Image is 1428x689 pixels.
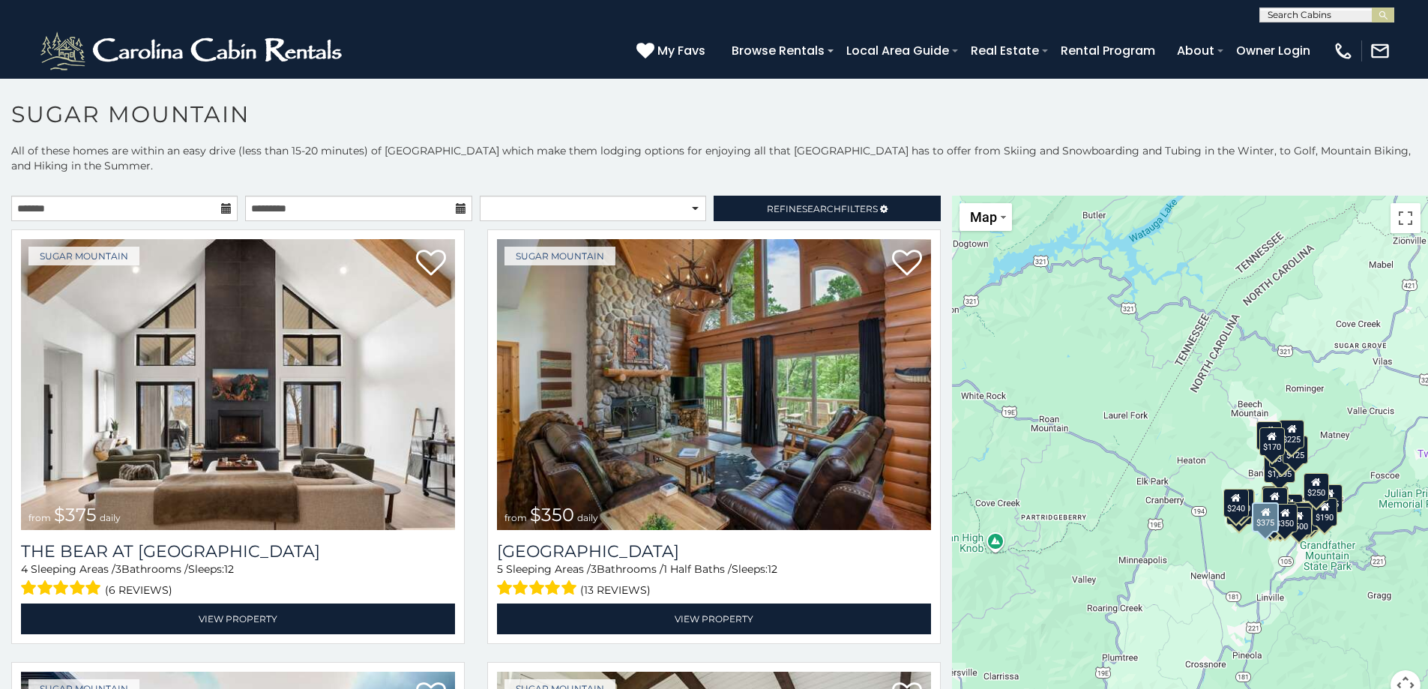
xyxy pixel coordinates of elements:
[100,512,121,523] span: daily
[1229,37,1318,64] a: Owner Login
[636,41,709,61] a: My Favs
[767,203,878,214] span: Refine Filters
[839,37,956,64] a: Local Area Guide
[21,239,455,530] img: The Bear At Sugar Mountain
[591,562,597,576] span: 3
[530,504,574,526] span: $350
[115,562,121,576] span: 3
[724,37,832,64] a: Browse Rentals
[963,37,1046,64] a: Real Estate
[497,541,931,562] a: [GEOGRAPHIC_DATA]
[1268,505,1293,533] div: $350
[892,248,922,280] a: Add to favorites
[1257,421,1283,450] div: $240
[1259,427,1285,455] div: $170
[1286,507,1312,535] div: $500
[1269,439,1295,467] div: $350
[1370,40,1391,61] img: mail-regular-white.png
[1253,502,1280,532] div: $375
[37,28,349,73] img: White-1-2.png
[21,604,455,634] a: View Property
[224,562,234,576] span: 12
[1304,472,1329,501] div: $250
[105,580,172,600] span: (6 reviews)
[1262,487,1288,515] div: $300
[21,239,455,530] a: The Bear At Sugar Mountain from $375 daily
[21,562,455,600] div: Sleeping Areas / Bathrooms / Sleeps:
[21,541,455,562] h3: The Bear At Sugar Mountain
[1277,494,1303,523] div: $200
[1273,504,1298,532] div: $350
[663,562,732,576] span: 1 Half Baths /
[1264,454,1295,483] div: $1,095
[1391,203,1421,233] button: Toggle fullscreen view
[959,203,1012,231] button: Change map style
[1294,502,1319,531] div: $195
[1280,420,1305,448] div: $225
[768,562,777,576] span: 12
[802,203,841,214] span: Search
[497,604,931,634] a: View Property
[1317,484,1343,513] div: $155
[1333,40,1354,61] img: phone-regular-white.png
[497,239,931,530] a: Grouse Moor Lodge from $350 daily
[28,512,51,523] span: from
[577,512,598,523] span: daily
[497,562,931,600] div: Sleeping Areas / Bathrooms / Sleeps:
[21,562,28,576] span: 4
[1227,496,1253,524] div: $355
[580,580,651,600] span: (13 reviews)
[504,247,615,265] a: Sugar Mountain
[1259,504,1284,532] div: $155
[657,41,705,60] span: My Favs
[1169,37,1222,64] a: About
[21,541,455,562] a: The Bear At [GEOGRAPHIC_DATA]
[54,504,97,526] span: $375
[714,196,940,221] a: RefineSearchFilters
[1299,502,1325,530] div: $345
[1053,37,1163,64] a: Rental Program
[497,562,503,576] span: 5
[504,512,527,523] span: from
[497,541,931,562] h3: Grouse Moor Lodge
[970,209,997,225] span: Map
[1262,486,1287,514] div: $190
[1223,488,1249,517] div: $240
[28,247,139,265] a: Sugar Mountain
[1313,497,1338,526] div: $190
[1283,436,1308,464] div: $125
[497,239,931,530] img: Grouse Moor Lodge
